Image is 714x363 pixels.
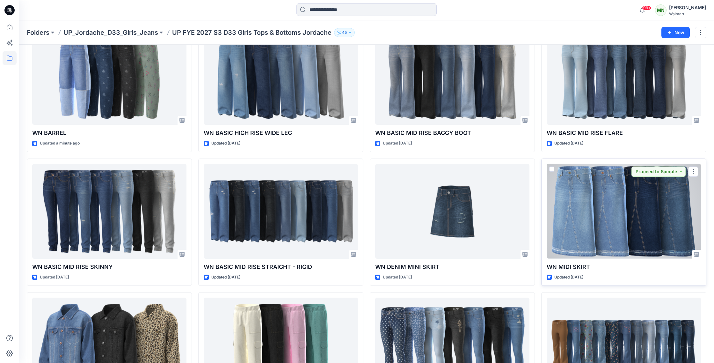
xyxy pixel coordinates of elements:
p: WN BASIC MID RISE SKINNY [32,263,186,271]
p: WN DENIM MINI SKIRT [375,263,529,271]
span: 99+ [642,5,652,11]
p: WN BASIC HIGH RISE WIDE LEG [204,129,358,137]
p: WN BARREL [32,129,186,137]
p: Updated [DATE] [554,140,583,147]
a: WN DENIM MINI SKIRT [375,164,529,259]
a: Folders [27,28,49,37]
div: MN [655,4,667,16]
p: WN BASIC MID RISE STRAIGHT - RIGID [204,263,358,271]
p: Updated a minute ago [40,140,80,147]
a: WN BASIC MID RISE FLARE [547,30,701,125]
button: New [661,27,690,38]
p: Updated [DATE] [383,140,412,147]
p: Updated [DATE] [383,274,412,281]
a: WN BASIC MID RISE SKINNY [32,164,186,259]
a: WN BASIC HIGH RISE WIDE LEG [204,30,358,125]
a: WN BARREL [32,30,186,125]
p: WN BASIC MID RISE FLARE [547,129,701,137]
p: Updated [DATE] [554,274,583,281]
button: 45 [334,28,355,37]
a: UP_Jordache_D33_Girls_Jeans [63,28,158,37]
p: UP FYE 2027 S3 D33 Girls Tops & Bottoms Jordache [172,28,331,37]
a: WN BASIC MID RISE STRAIGHT - RIGID [204,164,358,259]
p: Updated [DATE] [211,140,240,147]
p: Updated [DATE] [211,274,240,281]
p: WN MIDI SKIRT [547,263,701,271]
p: 45 [342,29,347,36]
a: WN BASIC MID RISE BAGGY BOOT [375,30,529,125]
a: WN MIDI SKIRT [547,164,701,259]
p: WN BASIC MID RISE BAGGY BOOT [375,129,529,137]
div: Walmart [669,11,706,16]
p: Updated [DATE] [40,274,69,281]
div: [PERSON_NAME] [669,4,706,11]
